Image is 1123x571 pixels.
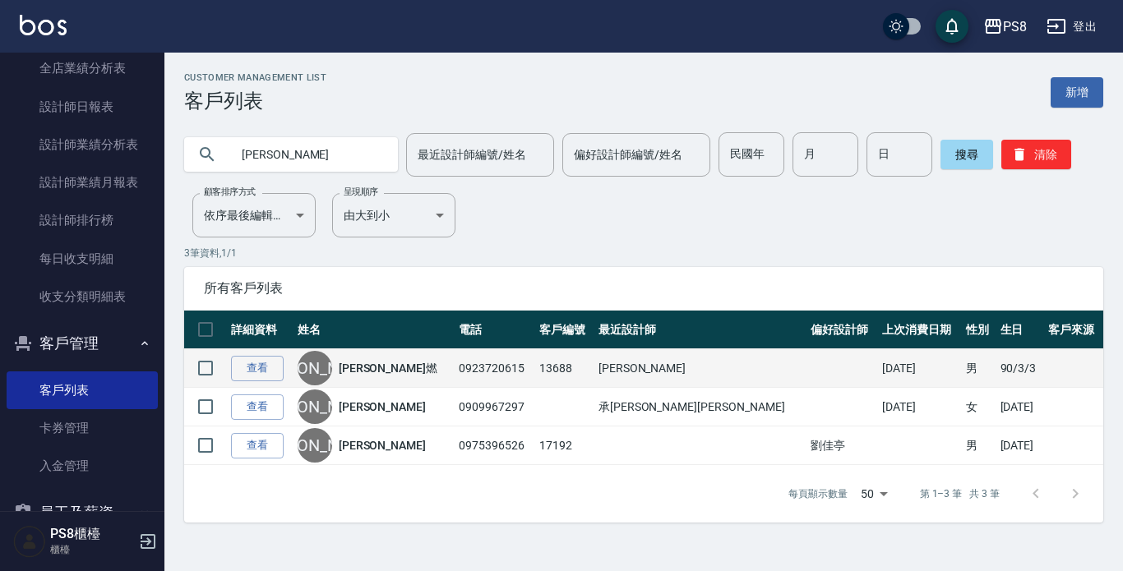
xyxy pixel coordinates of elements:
th: 最近設計師 [594,311,806,349]
p: 櫃檯 [50,542,134,557]
td: 17192 [535,426,594,465]
td: 女 [962,388,996,426]
button: save [936,10,968,43]
td: [DATE] [996,426,1045,465]
div: 依序最後編輯時間 [192,193,316,237]
td: 劉佳亭 [806,426,878,465]
button: 客戶管理 [7,322,158,365]
th: 上次消費日期 [878,311,962,349]
div: [PERSON_NAME] [298,389,332,424]
a: 設計師業績分析表 [7,126,158,163]
a: 查看 [231,433,284,458]
p: 第 1–3 筆 共 3 筆 [920,486,1000,501]
button: PS8 [977,10,1033,44]
td: 男 [962,426,996,465]
p: 3 筆資料, 1 / 1 [184,246,1103,260]
td: 承[PERSON_NAME][PERSON_NAME] [594,388,806,426]
button: 搜尋 [940,140,993,169]
a: [PERSON_NAME] [339,398,426,415]
th: 詳細資料 [227,311,293,349]
th: 姓名 [293,311,455,349]
a: 卡券管理 [7,409,158,447]
td: [PERSON_NAME] [594,349,806,388]
h3: 客戶列表 [184,90,326,113]
a: 查看 [231,394,284,420]
a: 設計師日報表 [7,88,158,126]
button: 登出 [1040,12,1103,42]
a: 新增 [1051,77,1103,108]
button: 清除 [1001,140,1071,169]
td: 0909967297 [455,388,535,426]
a: 全店業績分析表 [7,49,158,87]
th: 生日 [996,311,1045,349]
td: 13688 [535,349,594,388]
div: [PERSON_NAME] [298,428,332,463]
h2: Customer Management List [184,72,326,83]
th: 客戶編號 [535,311,594,349]
img: Person [13,525,46,558]
a: 客戶列表 [7,371,158,409]
div: [PERSON_NAME] [298,351,332,385]
input: 搜尋關鍵字 [230,132,385,177]
th: 偏好設計師 [806,311,878,349]
div: 由大到小 [332,193,455,237]
td: 0923720615 [455,349,535,388]
td: 0975396526 [455,426,535,465]
a: [PERSON_NAME] [339,437,426,454]
a: 入金管理 [7,447,158,485]
label: 顧客排序方式 [204,186,256,198]
a: 設計師業績月報表 [7,163,158,201]
th: 電話 [455,311,535,349]
th: 客戶來源 [1044,311,1103,349]
td: [DATE] [878,388,962,426]
a: [PERSON_NAME]燃 [339,360,437,376]
div: 50 [854,472,894,516]
a: 每日收支明細 [7,240,158,278]
th: 性別 [962,311,996,349]
td: 90/3/3 [996,349,1045,388]
td: [DATE] [996,388,1045,426]
div: PS8 [1003,16,1027,37]
a: 收支分類明細表 [7,278,158,315]
label: 呈現順序 [344,186,378,198]
button: 員工及薪資 [7,491,158,534]
p: 每頁顯示數量 [788,486,848,501]
a: 設計師排行榜 [7,201,158,239]
a: 查看 [231,356,284,381]
span: 所有客戶列表 [204,280,1084,297]
td: [DATE] [878,349,962,388]
img: Logo [20,15,67,35]
td: 男 [962,349,996,388]
h5: PS8櫃檯 [50,526,134,542]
